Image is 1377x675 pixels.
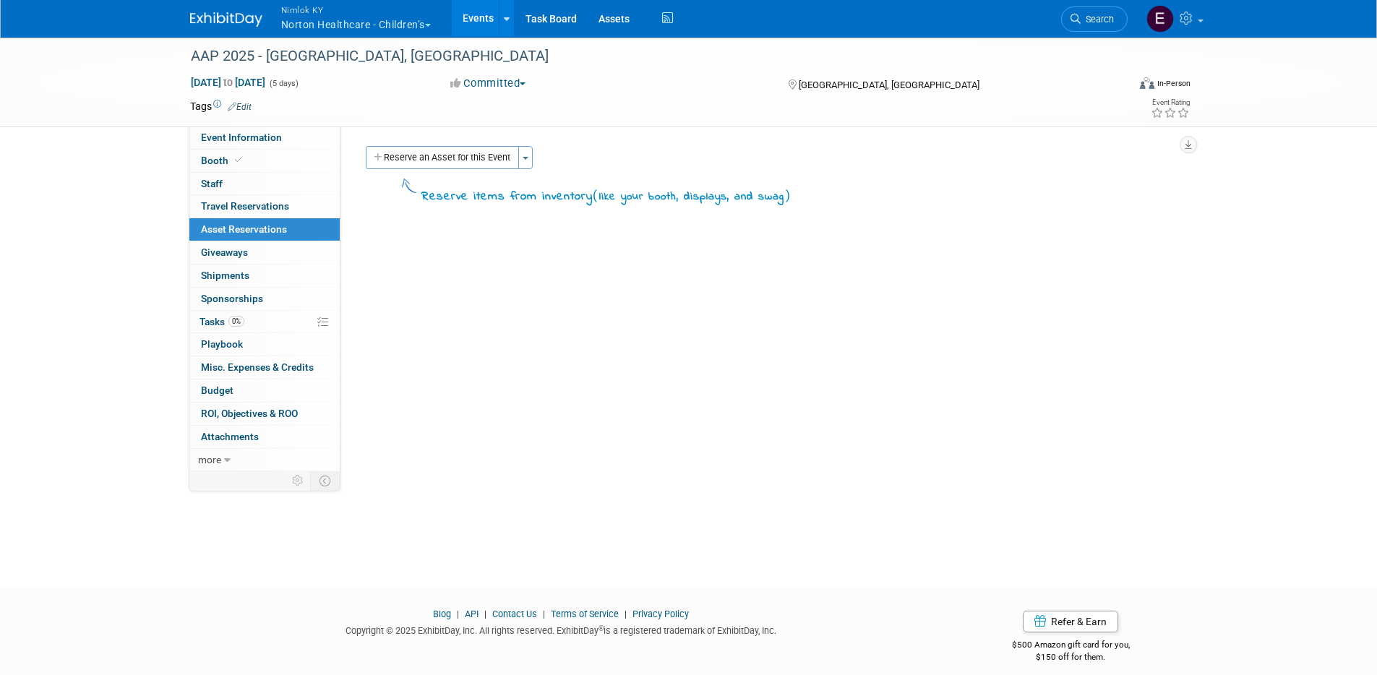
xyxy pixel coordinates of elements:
div: Event Rating [1151,99,1190,106]
span: Shipments [201,270,249,281]
i: Booth reservation complete [235,156,242,164]
span: | [453,609,463,619]
td: Toggle Event Tabs [310,471,340,490]
span: Asset Reservations [201,223,287,235]
span: Budget [201,384,233,396]
span: 0% [228,316,244,327]
a: Sponsorships [189,288,340,310]
img: Format-Inperson.png [1140,77,1154,89]
span: more [198,454,221,465]
div: In-Person [1157,78,1191,89]
a: Travel Reservations [189,195,340,218]
a: Privacy Policy [632,609,689,619]
a: Event Information [189,126,340,149]
a: Edit [228,102,252,112]
span: | [539,609,549,619]
div: $150 off for them. [954,651,1188,663]
a: Asset Reservations [189,218,340,241]
span: Sponsorships [201,293,263,304]
div: AAP 2025 - [GEOGRAPHIC_DATA], [GEOGRAPHIC_DATA] [186,43,1106,69]
span: (5 days) [268,79,299,88]
span: Event Information [201,132,282,143]
a: Giveaways [189,241,340,264]
td: Personalize Event Tab Strip [286,471,311,490]
a: Shipments [189,265,340,287]
div: $500 Amazon gift card for you, [954,629,1188,663]
div: Copyright © 2025 ExhibitDay, Inc. All rights reserved. ExhibitDay is a registered trademark of Ex... [190,621,933,637]
a: Refer & Earn [1023,611,1118,632]
sup: ® [599,624,604,632]
span: [GEOGRAPHIC_DATA], [GEOGRAPHIC_DATA] [799,79,979,90]
button: Reserve an Asset for this Event [366,146,519,169]
span: Tasks [200,316,244,327]
span: ( [593,188,599,202]
img: Elizabeth Griffin [1146,5,1174,33]
a: Search [1061,7,1128,32]
div: Event Format [1042,75,1191,97]
a: Contact Us [492,609,537,619]
a: Playbook [189,333,340,356]
a: ROI, Objectives & ROO [189,403,340,425]
span: Attachments [201,431,259,442]
a: Attachments [189,426,340,448]
a: API [465,609,479,619]
span: Nimlok KY [281,2,431,17]
a: Tasks0% [189,311,340,333]
img: ExhibitDay [190,12,262,27]
a: Misc. Expenses & Credits [189,356,340,379]
span: ROI, Objectives & ROO [201,408,298,419]
button: Committed [445,76,531,91]
a: Terms of Service [551,609,619,619]
span: like your booth, displays, and swag [599,189,784,205]
span: Search [1081,14,1114,25]
div: Reserve items from inventory [421,186,791,206]
td: Tags [190,99,252,113]
span: to [221,77,235,88]
span: ) [784,188,791,202]
span: Booth [201,155,245,166]
a: Budget [189,379,340,402]
span: [DATE] [DATE] [190,76,266,89]
a: Staff [189,173,340,195]
a: more [189,449,340,471]
a: Blog [433,609,451,619]
span: | [481,609,490,619]
span: Travel Reservations [201,200,289,212]
span: | [621,609,630,619]
span: Staff [201,178,223,189]
span: Giveaways [201,246,248,258]
a: Booth [189,150,340,172]
span: Misc. Expenses & Credits [201,361,314,373]
span: Playbook [201,338,243,350]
